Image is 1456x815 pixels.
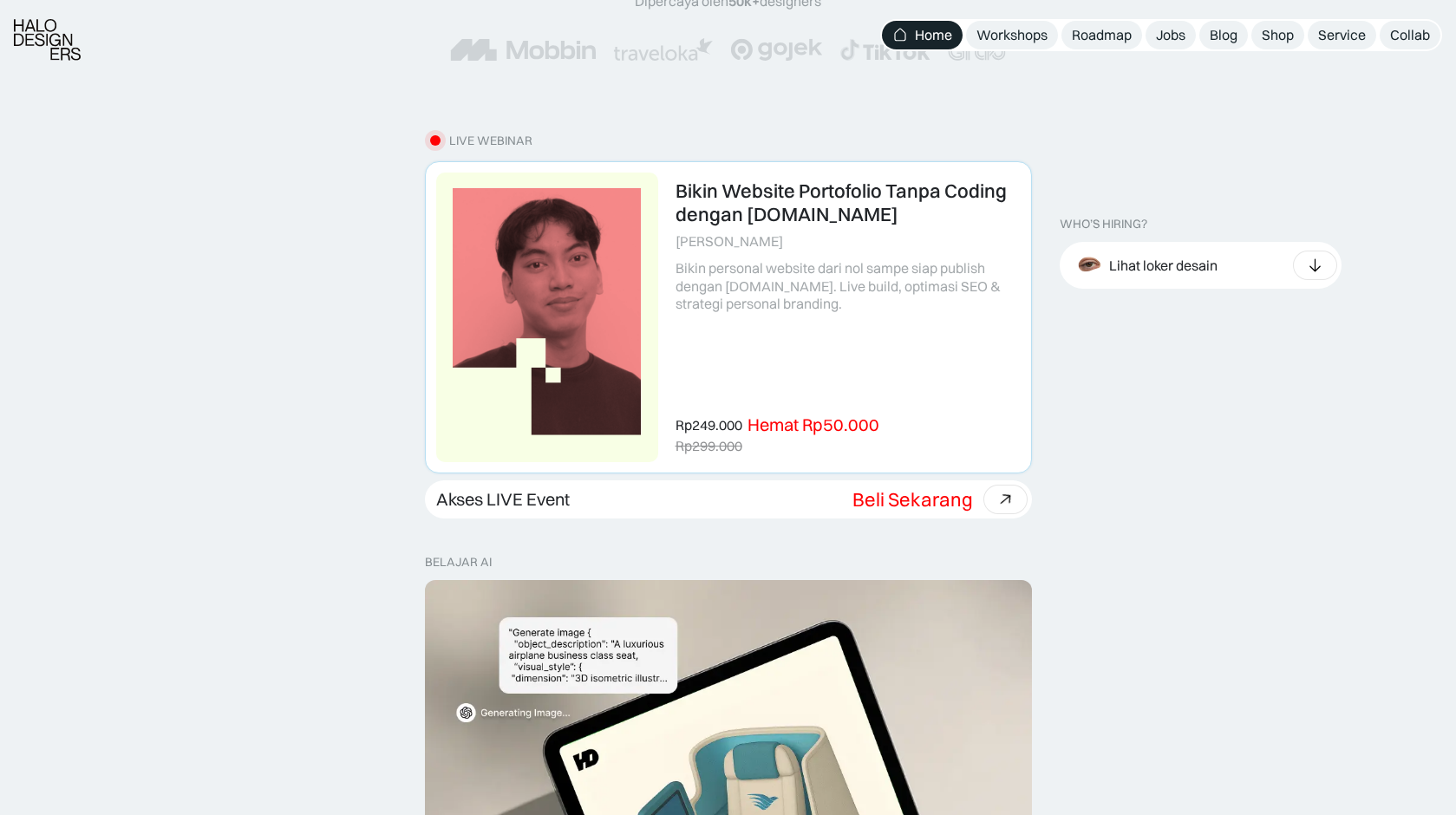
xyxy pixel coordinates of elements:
[882,21,963,49] a: Home
[915,26,952,44] div: Home
[1156,26,1185,44] div: Jobs
[1072,26,1132,44] div: Roadmap
[425,555,492,570] div: belajar ai
[1318,26,1366,44] div: Service
[1199,21,1248,49] a: Blog
[1109,257,1218,275] div: Lihat loker desain
[1060,217,1147,231] div: WHO’S HIRING?
[676,437,742,455] div: Rp299.000
[1061,21,1142,49] a: Roadmap
[748,414,879,435] div: Hemat Rp50.000
[1308,21,1376,49] a: Service
[966,21,1058,49] a: Workshops
[1146,21,1196,49] a: Jobs
[1210,26,1237,44] div: Blog
[976,26,1048,44] div: Workshops
[425,480,1032,518] a: Akses LIVE EventBeli Sekarang
[436,489,570,510] div: Akses LIVE Event
[1251,21,1304,49] a: Shop
[676,416,742,434] div: Rp249.000
[1380,21,1440,49] a: Collab
[852,488,973,511] div: Beli Sekarang
[1262,26,1294,44] div: Shop
[449,134,532,148] div: LIVE WEBINAR
[1390,26,1430,44] div: Collab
